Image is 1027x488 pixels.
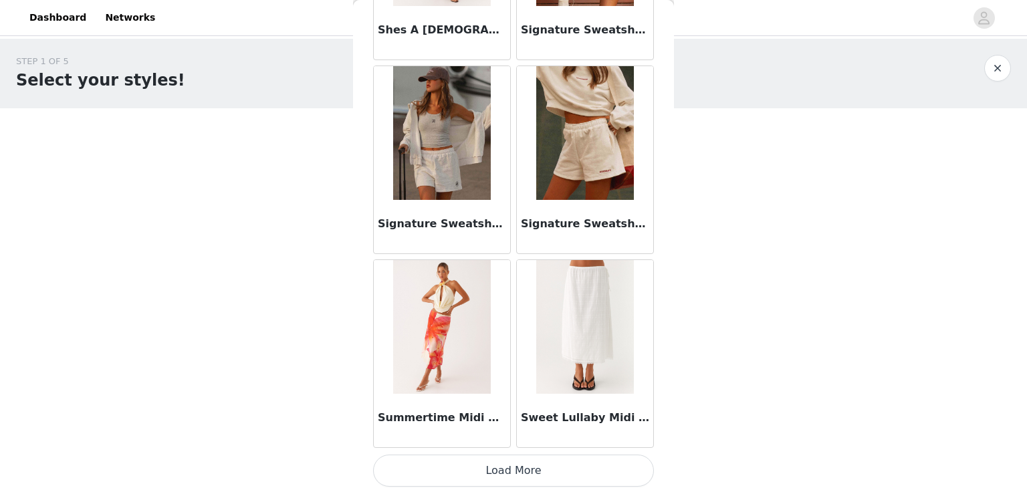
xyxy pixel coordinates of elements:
[978,7,990,29] div: avatar
[97,3,163,33] a: Networks
[378,216,506,232] h3: Signature Sweatshorts - Grey
[393,66,490,200] img: Signature Sweatshorts - Grey
[373,455,654,487] button: Load More
[378,22,506,38] h3: Shes A [DEMOGRAPHIC_DATA] Midi Skirt - Black
[536,260,633,394] img: Sweet Lullaby Midi Skirt - White
[393,260,490,394] img: Summertime Midi Skirt - Yellow Floral
[521,22,649,38] h3: Signature Sweatshorts - Charcoal
[378,410,506,426] h3: Summertime Midi Skirt - Yellow Floral
[521,410,649,426] h3: Sweet Lullaby Midi Skirt - White
[16,55,185,68] div: STEP 1 OF 5
[21,3,94,33] a: Dashboard
[16,68,185,92] h1: Select your styles!
[536,66,633,200] img: Signature Sweatshorts - Ivory
[521,216,649,232] h3: Signature Sweatshorts - Ivory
